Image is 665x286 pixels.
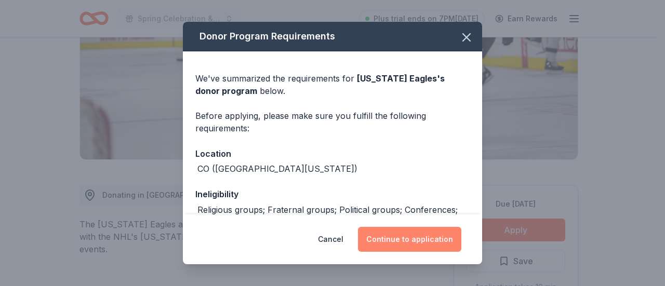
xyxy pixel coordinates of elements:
[195,72,470,97] div: We've summarized the requirements for below.
[358,227,461,252] button: Continue to application
[195,147,470,160] div: Location
[195,110,470,134] div: Before applying, please make sure you fulfill the following requirements:
[197,203,470,228] div: Religious groups; Fraternal groups; Political groups; Conferences; Newsletters; Magazines
[197,162,357,175] div: CO ([GEOGRAPHIC_DATA][US_STATE])
[183,22,482,51] div: Donor Program Requirements
[318,227,343,252] button: Cancel
[195,187,470,201] div: Ineligibility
